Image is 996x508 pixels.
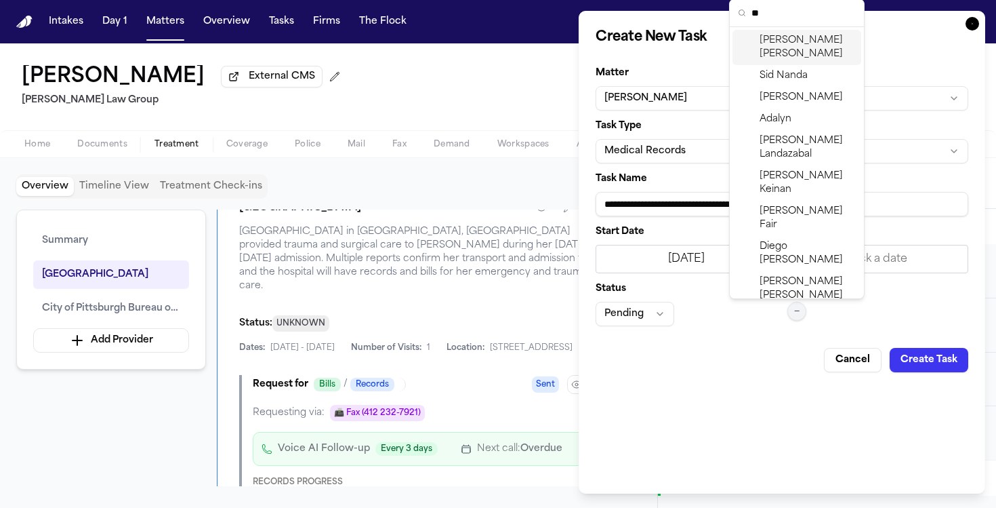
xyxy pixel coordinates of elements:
[760,205,856,232] span: [PERSON_NAME] Fair
[760,275,856,302] span: [PERSON_NAME] [PERSON_NAME]
[760,69,808,83] span: Sid Nanda
[596,28,968,47] h2: Create New Task
[596,86,968,111] button: [PERSON_NAME]
[596,139,968,163] button: Medical Records
[787,245,968,273] button: Pick a date
[596,302,674,326] button: Pending
[796,251,959,267] div: Pick a date
[787,227,968,237] label: Target Date
[596,284,776,294] label: Status
[596,121,968,131] label: Task Type
[604,251,768,267] div: [DATE]
[760,170,856,197] span: [PERSON_NAME] Keinan
[760,134,856,161] span: [PERSON_NAME] Landazabal
[760,113,791,126] span: Adalyn
[730,27,864,298] div: Suggestions
[794,306,800,317] span: —
[760,91,843,104] span: [PERSON_NAME]
[787,302,806,321] button: —
[596,227,776,237] label: Start Date
[824,348,881,372] button: Cancel
[596,245,776,273] button: [DATE]
[760,34,856,61] span: [PERSON_NAME] [PERSON_NAME]
[596,174,647,184] span: Task Name
[890,348,968,372] button: Create Task
[760,240,856,267] span: Diego [PERSON_NAME]
[596,69,968,78] label: Matter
